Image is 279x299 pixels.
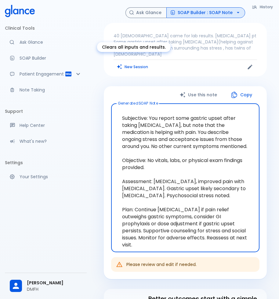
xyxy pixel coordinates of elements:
p: 40 [DEMOGRAPHIC_DATA] came for lab results. [MEDICAL_DATA] pt Some gastric upset after taking [ME... [114,33,257,57]
a: Moramiz: Find ICD10AM codes instantly [5,35,87,49]
p: Ask Glance [20,39,82,45]
button: Ask Glance [125,7,167,18]
div: Please review and edit if needed. [126,259,197,270]
textarea: Subjective: You report some gastric upset after taking [MEDICAL_DATA], but note that the medicati... [115,109,255,247]
div: Patient Reports & Referrals [5,67,87,81]
label: Generated SOAP Note [118,101,158,106]
a: Get help from our support team [5,119,87,132]
button: SOAP Builder : SOAP Note [166,7,245,18]
a: Docugen: Compose a clinical documentation in seconds [5,51,87,65]
div: [PERSON_NAME]DMFH [5,275,87,297]
p: What's new? [20,138,82,144]
a: Advanced note-taking [5,83,87,97]
li: Settings [5,155,87,170]
li: Support [5,104,87,119]
button: Clears all inputs and results. [114,62,152,71]
p: DMFH [27,286,82,292]
p: SOAP Builder [20,55,82,61]
button: Use this note [173,89,224,101]
span: [PERSON_NAME] [27,280,82,286]
a: Manage your settings [5,170,87,183]
div: Recent updates and feature releases [5,135,87,148]
button: History [249,2,277,11]
p: Help Center [20,122,82,128]
div: Clears all inputs and results. [97,42,171,52]
p: Note Taking [20,87,82,93]
button: Edit [245,62,255,72]
button: Copy [224,89,259,101]
p: Patient Engagement [20,71,65,77]
p: Your Settings [20,174,82,180]
li: Clinical Tools [5,21,87,35]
